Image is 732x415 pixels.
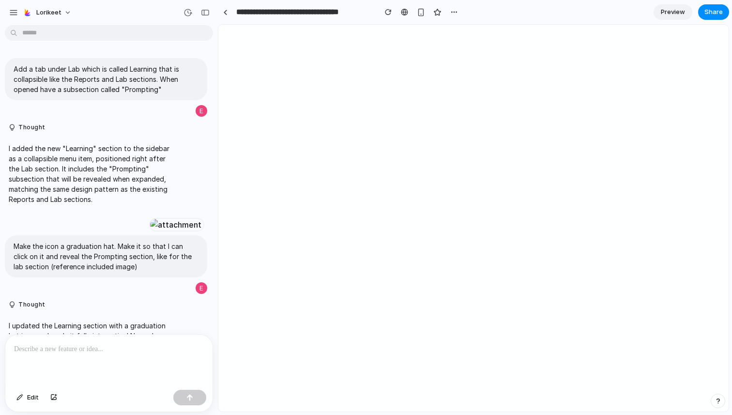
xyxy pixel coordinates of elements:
span: Lorikeet [36,8,61,17]
span: Share [704,7,723,17]
span: Preview [661,7,685,17]
p: I updated the Learning section with a graduation hat icon and made it fully interactive! Now when... [9,321,170,402]
button: Lorikeet [19,5,76,20]
p: Make the icon a graduation hat. Make it so that I can click on it and reveal the Prompting sectio... [14,241,198,272]
p: Add a tab under Lab which is called Learning that is collapsible like the Reports and Lab section... [14,64,198,94]
a: Preview [654,4,692,20]
button: Share [698,4,729,20]
button: Edit [12,390,44,405]
p: I added the new "Learning" section to the sidebar as a collapsible menu item, positioned right af... [9,143,170,204]
span: Edit [27,393,39,402]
